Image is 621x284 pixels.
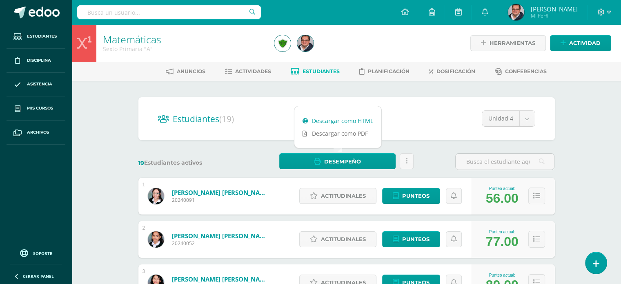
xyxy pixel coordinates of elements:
[103,45,265,53] div: Sexto Primaria 'A'
[173,113,234,125] span: Estudiantes
[291,65,340,78] a: Estudiantes
[172,275,270,283] a: [PERSON_NAME] [PERSON_NAME]
[359,65,410,78] a: Planificación
[294,127,381,140] a: Descargar como PDF
[172,240,270,247] span: 20240052
[77,5,261,19] input: Busca un usuario...
[279,153,396,169] a: Desempeño
[508,4,524,20] img: fe380b2d4991993556c9ea662cc53567.png
[7,73,65,97] a: Asistencia
[7,49,65,73] a: Disciplina
[429,65,475,78] a: Dosificación
[7,25,65,49] a: Estudiantes
[172,197,270,203] span: 20240091
[530,12,577,19] span: Mi Perfil
[495,65,547,78] a: Conferencias
[470,35,546,51] a: Herramientas
[368,68,410,74] span: Planificación
[321,188,366,203] span: Actitudinales
[486,191,519,206] div: 56.00
[27,129,49,136] span: Archivos
[456,154,554,170] input: Busca el estudiante aquí...
[569,36,601,51] span: Actividad
[303,68,340,74] span: Estudiantes
[23,273,54,279] span: Cerrar panel
[142,225,145,231] div: 2
[382,231,440,247] a: Punteos
[299,231,376,247] a: Actitudinales
[486,273,519,277] div: Punteo actual:
[27,33,57,40] span: Estudiantes
[297,35,314,51] img: fe380b2d4991993556c9ea662cc53567.png
[10,247,62,258] a: Soporte
[225,65,271,78] a: Actividades
[436,68,475,74] span: Dosificación
[490,36,535,51] span: Herramientas
[299,188,376,204] a: Actitudinales
[321,232,366,247] span: Actitudinales
[148,188,164,204] img: 62781ad832764d7a91f21d20c962b856.png
[486,234,519,249] div: 77.00
[103,32,161,46] a: Matemáticas
[488,111,513,126] span: Unidad 4
[486,186,519,191] div: Punteo actual:
[172,232,270,240] a: [PERSON_NAME] [PERSON_NAME]
[219,113,234,125] span: (19)
[27,105,53,112] span: Mis cursos
[142,182,145,188] div: 1
[27,81,52,87] span: Asistencia
[402,188,430,203] span: Punteos
[103,34,265,45] h1: Matemáticas
[177,68,205,74] span: Anuncios
[138,159,238,167] label: Estudiantes activos
[274,35,291,51] img: 9f2d17b4647fb291206ce45a6505b1ed.png
[148,231,164,248] img: 5dc8c7bce9b4740a62a5f48fd7c2b481.png
[142,268,145,274] div: 3
[33,250,52,256] span: Soporte
[402,232,430,247] span: Punteos
[482,111,535,126] a: Unidad 4
[324,154,361,169] span: Desempeño
[382,188,440,204] a: Punteos
[294,114,381,127] a: Descargar como HTML
[27,57,51,64] span: Disciplina
[505,68,547,74] span: Conferencias
[530,5,577,13] span: [PERSON_NAME]
[550,35,611,51] a: Actividad
[486,230,519,234] div: Punteo actual:
[235,68,271,74] span: Actividades
[172,188,270,197] a: [PERSON_NAME] [PERSON_NAME]
[7,96,65,121] a: Mis cursos
[166,65,205,78] a: Anuncios
[138,159,144,167] span: 19
[7,121,65,145] a: Archivos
